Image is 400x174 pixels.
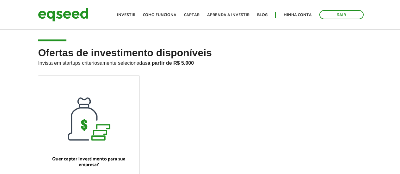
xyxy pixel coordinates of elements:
a: Sair [319,10,364,19]
a: Blog [257,13,268,17]
a: Como funciona [143,13,176,17]
p: Quer captar investimento para sua empresa? [45,156,133,168]
h2: Ofertas de investimento disponíveis [38,47,362,75]
a: Investir [117,13,135,17]
a: Captar [184,13,200,17]
strong: a partir de R$ 5.000 [147,60,194,66]
a: Minha conta [284,13,312,17]
a: Aprenda a investir [207,13,249,17]
p: Invista em startups criteriosamente selecionadas [38,58,362,66]
img: EqSeed [38,6,89,23]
